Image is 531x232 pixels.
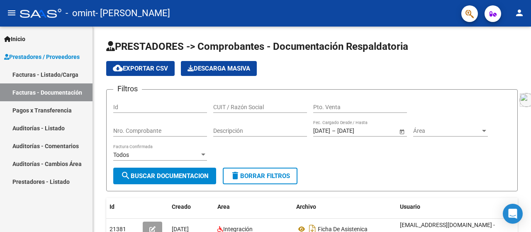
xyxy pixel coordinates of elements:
div: Open Intercom Messenger [503,204,523,224]
span: Inicio [4,34,25,44]
span: Usuario [400,203,420,210]
span: Todos [113,151,129,158]
span: Área [413,127,480,134]
mat-icon: delete [230,171,240,181]
mat-icon: person [514,8,524,18]
span: – [332,127,336,134]
span: Exportar CSV [113,65,168,72]
button: Descarga Masiva [181,61,257,76]
h3: Filtros [113,83,142,95]
span: - [PERSON_NAME] [95,4,170,22]
span: Archivo [296,203,316,210]
mat-icon: search [121,171,131,181]
button: Open calendar [397,127,406,136]
button: Borrar Filtros [223,168,297,184]
span: Buscar Documentacion [121,172,209,180]
mat-icon: menu [7,8,17,18]
span: - omint [66,4,95,22]
input: Fecha fin [337,127,378,134]
mat-icon: cloud_download [113,63,123,73]
span: Descarga Masiva [188,65,250,72]
span: Creado [172,203,191,210]
span: Id [110,203,114,210]
span: PRESTADORES -> Comprobantes - Documentación Respaldatoria [106,41,408,52]
span: Prestadores / Proveedores [4,52,80,61]
span: Area [217,203,230,210]
input: Fecha inicio [313,127,330,134]
button: Exportar CSV [106,61,175,76]
span: Borrar Filtros [230,172,290,180]
button: Buscar Documentacion [113,168,216,184]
